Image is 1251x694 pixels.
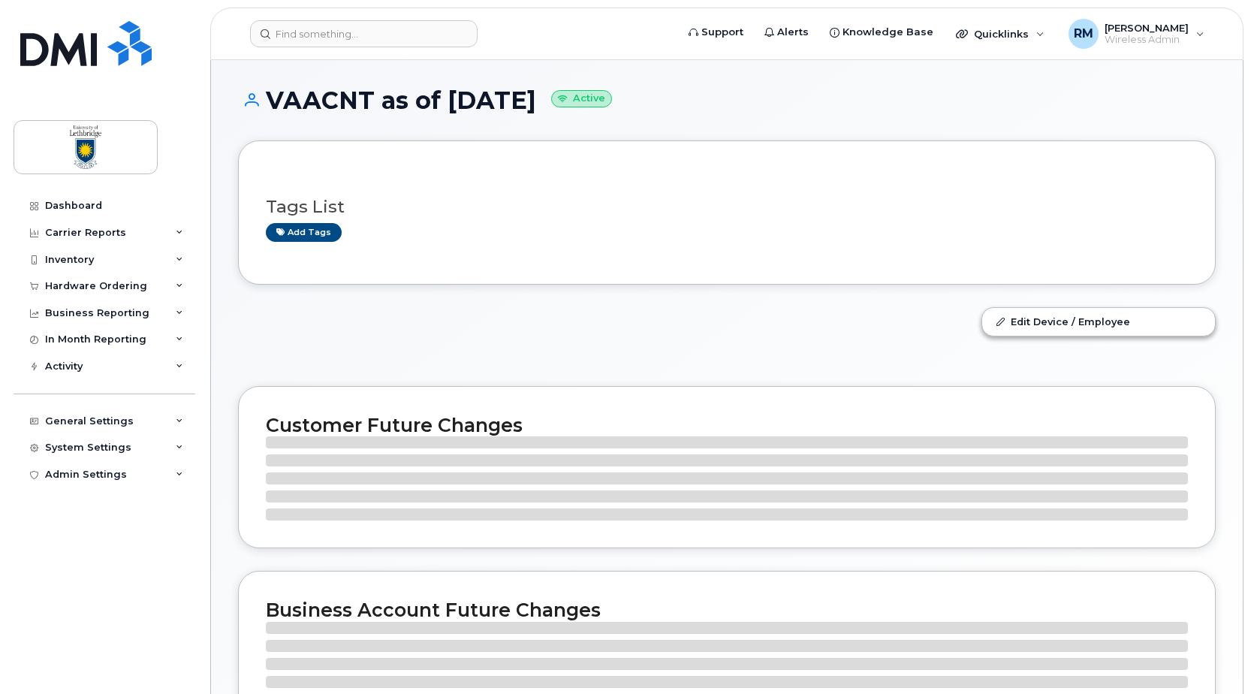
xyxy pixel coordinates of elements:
a: Edit Device / Employee [982,308,1215,335]
a: Add tags [266,223,342,242]
h1: VAACNT as of [DATE] [238,87,1216,113]
h3: Tags List [266,198,1188,216]
h2: Business Account Future Changes [266,599,1188,621]
small: Active [551,90,612,107]
h2: Customer Future Changes [266,414,1188,436]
